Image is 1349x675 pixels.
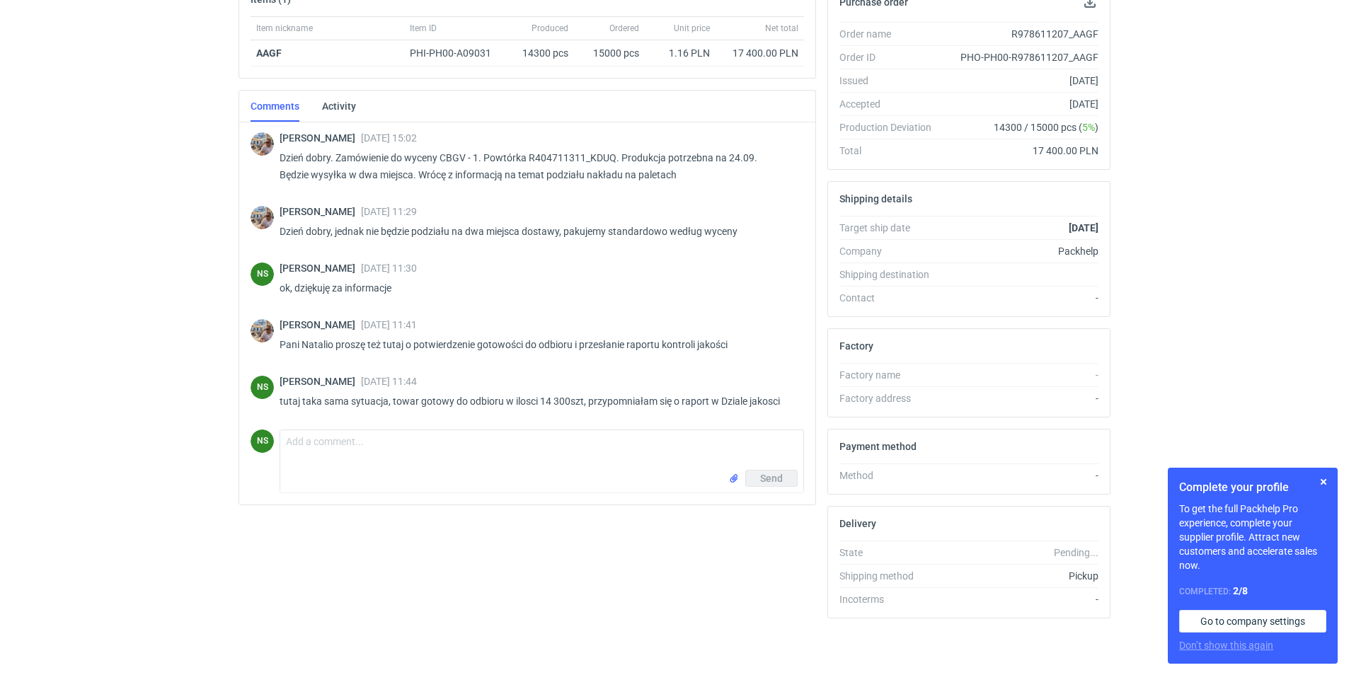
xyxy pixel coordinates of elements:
[1179,584,1326,599] div: Completed:
[839,97,943,111] div: Accepted
[839,518,876,529] h2: Delivery
[251,262,274,286] div: Natalia Stępak
[361,132,417,144] span: [DATE] 15:02
[943,569,1098,583] div: Pickup
[745,470,798,487] button: Send
[256,47,282,59] strong: AAGF
[943,50,1098,64] div: PHO-PH00-R978611207_AAGF
[251,319,274,342] img: Michał Palasek
[609,23,639,34] span: Ordered
[280,376,361,387] span: [PERSON_NAME]
[839,391,943,405] div: Factory address
[251,376,274,399] figcaption: NS
[361,319,417,330] span: [DATE] 11:41
[839,120,943,134] div: Production Deviation
[1233,585,1248,596] strong: 2 / 8
[994,120,1098,134] span: 14300 / 15000 pcs ( )
[410,23,437,34] span: Item ID
[1179,479,1326,496] h1: Complete your profile
[839,441,917,452] h2: Payment method
[574,40,645,67] div: 15000 pcs
[721,46,798,60] div: 17 400.00 PLN
[1179,638,1273,652] button: Don’t show this again
[943,468,1098,483] div: -
[839,50,943,64] div: Order ID
[839,368,943,382] div: Factory name
[943,74,1098,88] div: [DATE]
[839,221,943,235] div: Target ship date
[280,319,361,330] span: [PERSON_NAME]
[280,279,793,296] p: ok, dziękuję za informacje
[943,244,1098,258] div: Packhelp
[532,23,568,34] span: Produced
[839,144,943,158] div: Total
[251,429,274,453] figcaption: NS
[361,262,417,274] span: [DATE] 11:30
[280,336,793,353] p: Pani Natalio proszę też tutaj o potwierdzenie gotowości do odbioru i przesłanie raportu kontroli ...
[256,23,313,34] span: Item nickname
[1179,610,1326,633] a: Go to company settings
[280,262,361,274] span: [PERSON_NAME]
[280,393,793,410] p: tutaj taka sama sytuacja, towar gotowy do odbioru w ilosci 14 300szt, przypomniałam się o raport ...
[280,149,793,183] p: Dzień dobry. Zamówienie do wyceny CBGV - 1. Powtórka R404711311_KDUQ. Produkcja potrzebna na 24.0...
[1179,502,1326,572] p: To get the full Packhelp Pro experience, complete your supplier profile. Attract new customers an...
[361,206,417,217] span: [DATE] 11:29
[760,473,783,483] span: Send
[251,262,274,286] figcaption: NS
[251,91,299,122] a: Comments
[280,223,793,240] p: Dzień dobry, jednak nie będzie podziału na dwa miejsca dostawy, pakujemy standardowo według wyceny
[322,91,356,122] a: Activity
[839,267,943,282] div: Shipping destination
[839,27,943,41] div: Order name
[361,376,417,387] span: [DATE] 11:44
[839,569,943,583] div: Shipping method
[839,546,943,560] div: State
[839,468,943,483] div: Method
[650,46,710,60] div: 1.16 PLN
[943,368,1098,382] div: -
[839,193,912,204] h2: Shipping details
[280,206,361,217] span: [PERSON_NAME]
[943,144,1098,158] div: 17 400.00 PLN
[839,74,943,88] div: Issued
[943,291,1098,305] div: -
[839,291,943,305] div: Contact
[251,206,274,229] img: Michał Palasek
[674,23,710,34] span: Unit price
[251,429,274,453] div: Natalia Stępak
[1054,547,1098,558] em: Pending...
[280,132,361,144] span: [PERSON_NAME]
[1082,122,1095,133] span: 5%
[1315,473,1332,490] button: Skip for now
[943,592,1098,606] div: -
[251,376,274,399] div: Natalia Stępak
[943,97,1098,111] div: [DATE]
[410,46,505,60] div: PHI-PH00-A09031
[943,27,1098,41] div: R978611207_AAGF
[765,23,798,34] span: Net total
[510,40,574,67] div: 14300 pcs
[839,244,943,258] div: Company
[251,132,274,156] img: Michał Palasek
[1069,222,1098,233] strong: [DATE]
[943,391,1098,405] div: -
[839,592,943,606] div: Incoterms
[839,340,873,352] h2: Factory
